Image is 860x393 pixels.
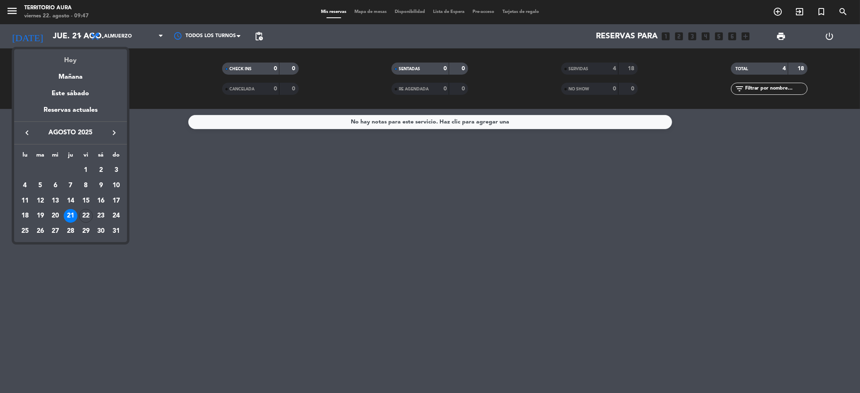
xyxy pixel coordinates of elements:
div: 28 [64,224,77,238]
div: 14 [64,194,77,208]
td: 8 de agosto de 2025 [78,178,94,193]
td: 23 de agosto de 2025 [94,208,109,224]
td: 29 de agosto de 2025 [78,224,94,239]
td: 12 de agosto de 2025 [33,193,48,209]
div: 6 [48,179,62,192]
i: keyboard_arrow_right [109,128,119,138]
td: 30 de agosto de 2025 [94,224,109,239]
div: Este sábado [14,82,127,105]
td: 28 de agosto de 2025 [63,224,78,239]
td: 6 de agosto de 2025 [48,178,63,193]
div: 5 [33,179,47,192]
button: keyboard_arrow_left [20,128,34,138]
td: 15 de agosto de 2025 [78,193,94,209]
div: 20 [48,209,62,223]
td: 22 de agosto de 2025 [78,208,94,224]
div: 30 [94,224,108,238]
td: 4 de agosto de 2025 [17,178,33,193]
td: 27 de agosto de 2025 [48,224,63,239]
td: 3 de agosto de 2025 [108,163,124,178]
div: 9 [94,179,108,192]
td: 18 de agosto de 2025 [17,208,33,224]
div: 16 [94,194,108,208]
div: 4 [18,179,32,192]
div: 26 [33,224,47,238]
td: 9 de agosto de 2025 [94,178,109,193]
th: martes [33,151,48,163]
td: AGO. [17,163,78,178]
div: 12 [33,194,47,208]
div: 2 [94,163,108,177]
th: lunes [17,151,33,163]
td: 13 de agosto de 2025 [48,193,63,209]
td: 11 de agosto de 2025 [17,193,33,209]
div: Mañana [14,66,127,82]
div: 24 [109,209,123,223]
div: 17 [109,194,123,208]
td: 31 de agosto de 2025 [108,224,124,239]
div: 22 [79,209,93,223]
div: 10 [109,179,123,192]
span: agosto 2025 [34,128,107,138]
th: jueves [63,151,78,163]
th: miércoles [48,151,63,163]
div: 11 [18,194,32,208]
div: 27 [48,224,62,238]
td: 2 de agosto de 2025 [94,163,109,178]
td: 26 de agosto de 2025 [33,224,48,239]
div: 31 [109,224,123,238]
div: 18 [18,209,32,223]
th: domingo [108,151,124,163]
td: 21 de agosto de 2025 [63,208,78,224]
td: 10 de agosto de 2025 [108,178,124,193]
td: 20 de agosto de 2025 [48,208,63,224]
div: 21 [64,209,77,223]
td: 14 de agosto de 2025 [63,193,78,209]
div: 15 [79,194,93,208]
div: Reservas actuales [14,105,127,121]
div: Hoy [14,49,127,66]
td: 5 de agosto de 2025 [33,178,48,193]
div: 3 [109,163,123,177]
td: 24 de agosto de 2025 [108,208,124,224]
div: 1 [79,163,93,177]
td: 19 de agosto de 2025 [33,208,48,224]
div: 29 [79,224,93,238]
div: 7 [64,179,77,192]
div: 19 [33,209,47,223]
td: 7 de agosto de 2025 [63,178,78,193]
button: keyboard_arrow_right [107,128,121,138]
div: 8 [79,179,93,192]
th: viernes [78,151,94,163]
th: sábado [94,151,109,163]
div: 25 [18,224,32,238]
div: 13 [48,194,62,208]
td: 17 de agosto de 2025 [108,193,124,209]
td: 16 de agosto de 2025 [94,193,109,209]
td: 1 de agosto de 2025 [78,163,94,178]
i: keyboard_arrow_left [22,128,32,138]
div: 23 [94,209,108,223]
td: 25 de agosto de 2025 [17,224,33,239]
